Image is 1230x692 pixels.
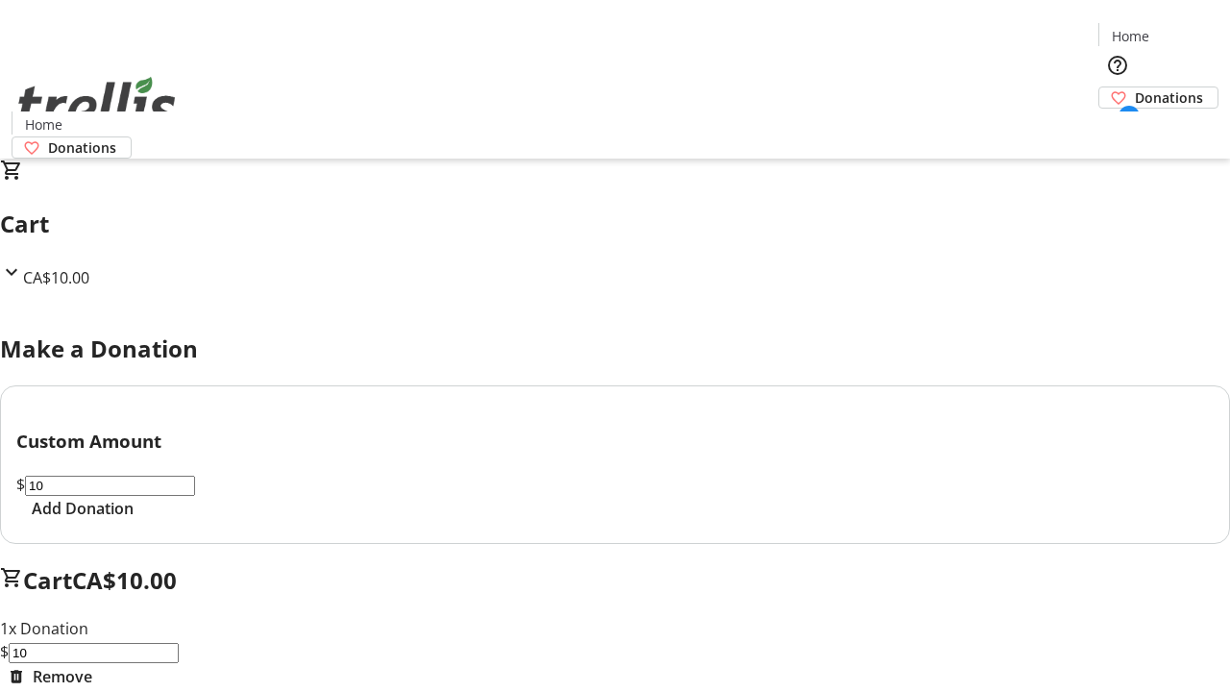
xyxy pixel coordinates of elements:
span: $ [16,474,25,495]
h3: Custom Amount [16,428,1214,455]
span: Remove [33,665,92,688]
span: CA$10.00 [72,564,177,596]
span: Home [25,114,62,135]
a: Home [12,114,74,135]
input: Donation Amount [9,643,179,663]
input: Donation Amount [25,476,195,496]
a: Donations [1098,86,1218,109]
span: CA$10.00 [23,267,89,288]
span: Add Donation [32,497,134,520]
a: Donations [12,136,132,159]
span: Donations [48,137,116,158]
img: Orient E2E Organization qZZYhsQYOi's Logo [12,56,183,152]
button: Cart [1098,109,1137,147]
span: Home [1112,26,1149,46]
button: Help [1098,46,1137,85]
a: Home [1099,26,1161,46]
button: Add Donation [16,497,149,520]
span: Donations [1135,87,1203,108]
